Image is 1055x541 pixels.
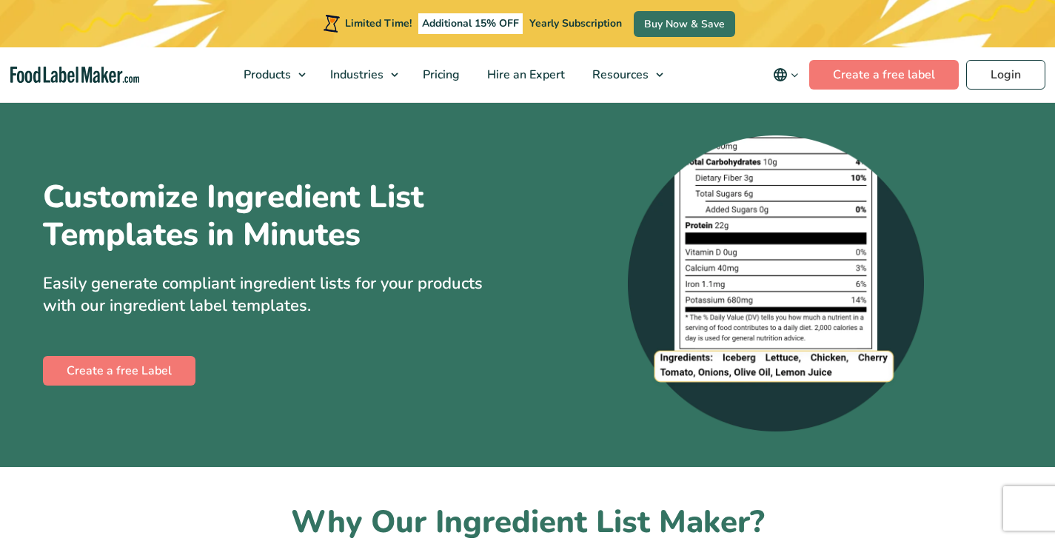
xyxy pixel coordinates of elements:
[474,47,575,102] a: Hire an Expert
[634,11,735,37] a: Buy Now & Save
[628,135,924,431] img: A zoomed-in screenshot of an ingredient list at the bottom of a nutrition label.
[529,16,622,30] span: Yearly Subscription
[239,67,292,83] span: Products
[409,47,470,102] a: Pricing
[588,67,650,83] span: Resources
[966,60,1045,90] a: Login
[43,356,195,386] a: Create a free Label
[43,272,517,318] p: Easily generate compliant ingredient lists for your products with our ingredient label templates.
[326,67,385,83] span: Industries
[230,47,313,102] a: Products
[579,47,671,102] a: Resources
[345,16,412,30] span: Limited Time!
[418,67,461,83] span: Pricing
[809,60,959,90] a: Create a free label
[418,13,523,34] span: Additional 15% OFF
[43,178,428,255] h1: Customize Ingredient List Templates in Minutes
[317,47,406,102] a: Industries
[483,67,566,83] span: Hire an Expert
